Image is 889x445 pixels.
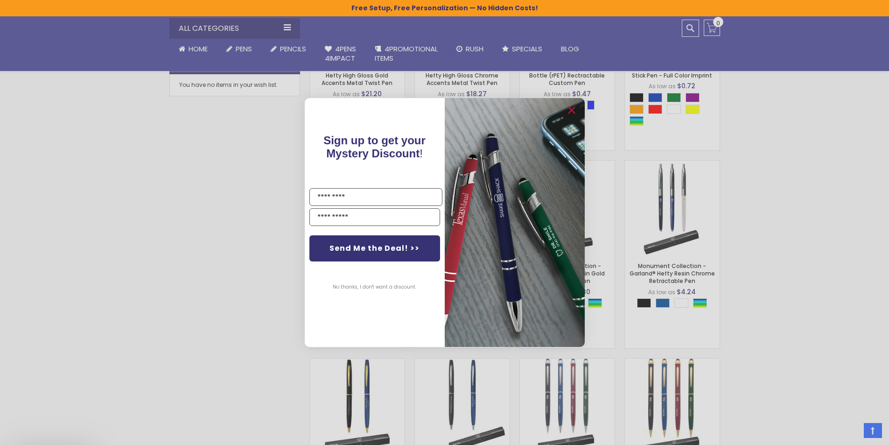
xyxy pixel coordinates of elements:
[309,208,440,226] input: YOUR EMAIL
[445,98,585,347] img: 081b18bf-2f98-4675-a917-09431eb06994.jpeg
[812,420,889,445] iframe: Google Customer Reviews
[328,275,421,299] button: No thanks, I don't want a discount.
[309,235,440,261] button: Send Me the Deal! >>
[323,134,426,160] span: !
[323,134,426,160] span: Sign up to get your Mystery Discount
[564,103,579,118] button: Close dialog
